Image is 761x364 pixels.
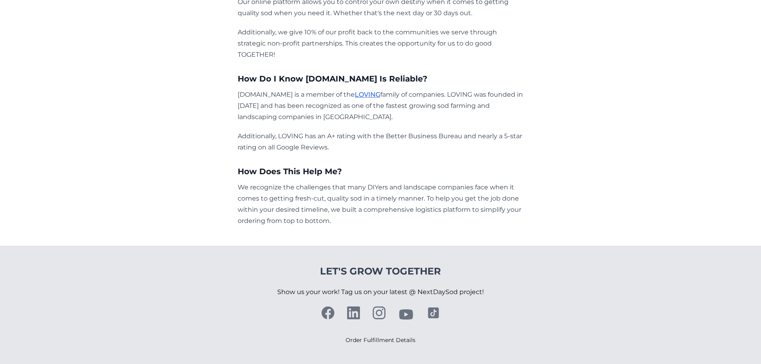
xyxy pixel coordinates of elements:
[238,131,523,153] p: Additionally, LOVING has an A+ rating with the Better Business Bureau and nearly a 5-star rating ...
[238,89,523,123] p: [DOMAIN_NAME] is a member of the family of companies. LOVING was founded in [DATE] and has been r...
[238,73,523,84] h3: How Do I Know [DOMAIN_NAME] Is Reliable?
[277,265,484,278] h4: Let's Grow Together
[277,278,484,306] p: Show us your work! Tag us on your latest @ NextDaySod project!
[238,27,523,60] p: Additionally, we give 10% of our profit back to the communities we serve through strategic non-pr...
[346,336,415,344] a: Order Fulfillment Details
[238,166,523,177] h3: How Does This Help Me?
[238,182,523,227] p: We recognize the challenges that many DIYers and landscape companies face when it comes to gettin...
[355,91,380,98] a: LOVING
